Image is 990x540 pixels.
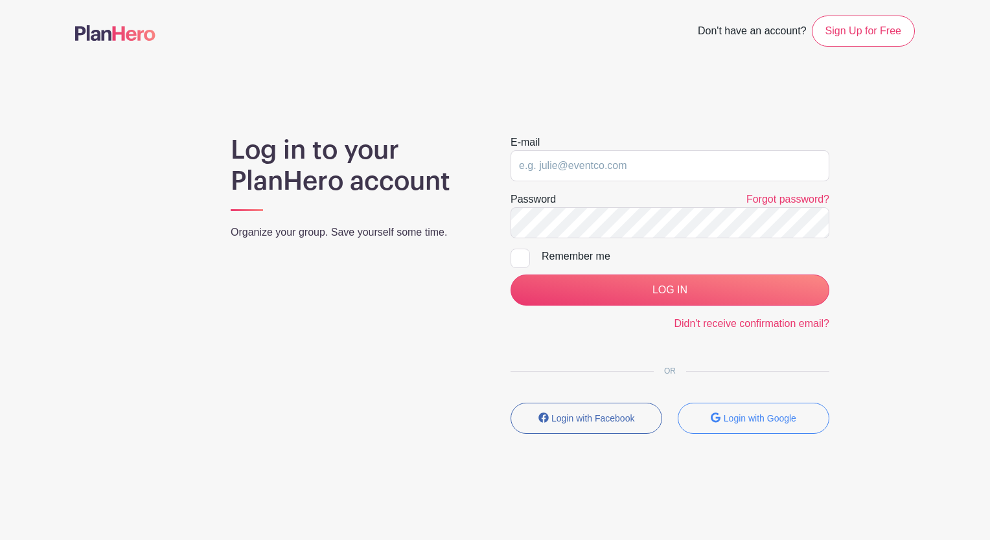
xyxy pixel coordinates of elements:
[746,194,829,205] a: Forgot password?
[654,366,686,376] span: OR
[511,403,662,434] button: Login with Facebook
[231,225,479,240] p: Organize your group. Save yourself some time.
[231,135,479,197] h1: Log in to your PlanHero account
[511,192,556,207] label: Password
[511,150,829,181] input: e.g. julie@eventco.com
[724,413,796,423] small: Login with Google
[678,403,829,434] button: Login with Google
[511,135,540,150] label: E-mail
[812,16,915,47] a: Sign Up for Free
[75,25,155,41] img: logo-507f7623f17ff9eddc593b1ce0a138ce2505c220e1c5a4e2b4648c50719b7d32.svg
[698,18,807,47] span: Don't have an account?
[542,249,829,264] div: Remember me
[674,318,829,329] a: Didn't receive confirmation email?
[511,275,829,306] input: LOG IN
[551,413,634,423] small: Login with Facebook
